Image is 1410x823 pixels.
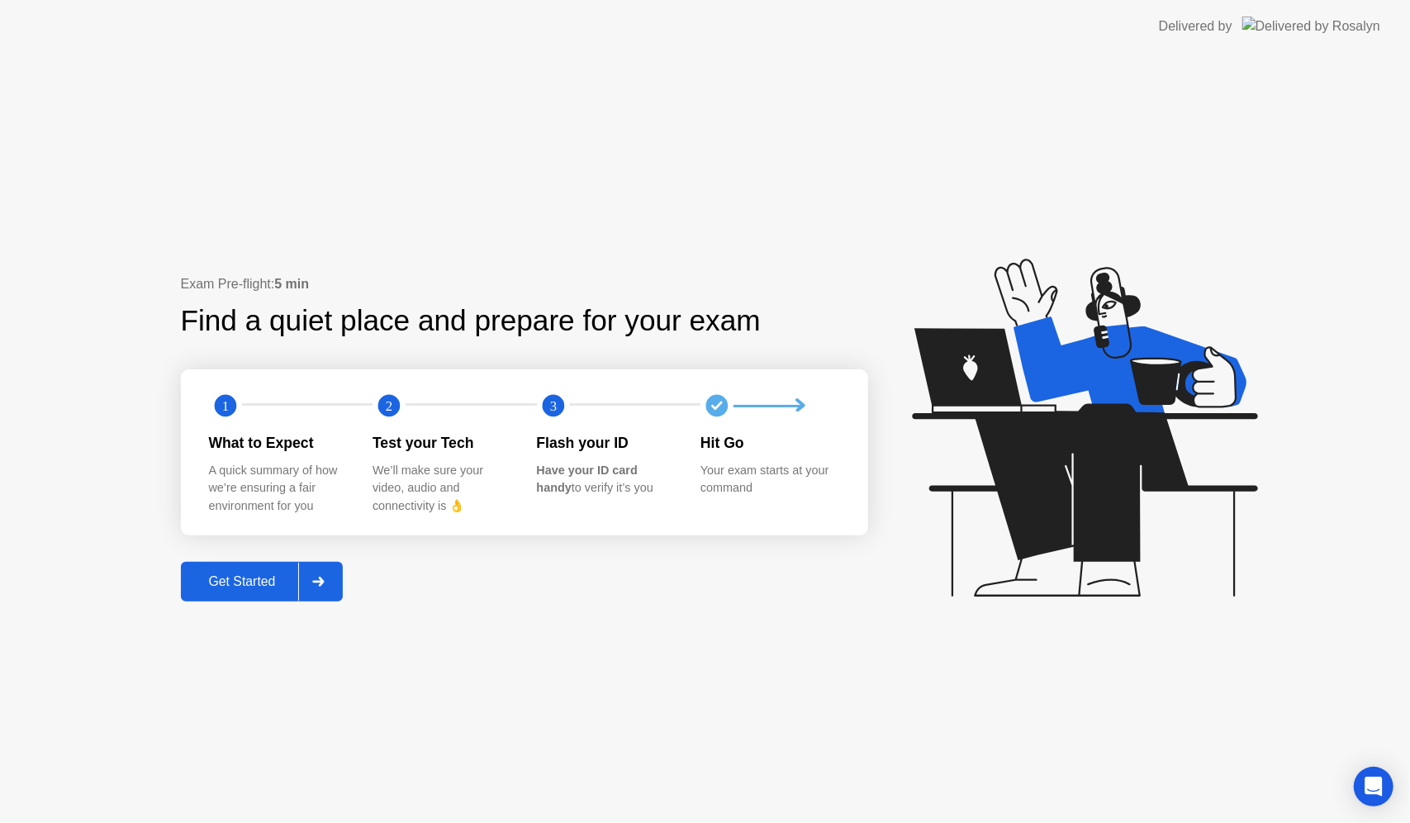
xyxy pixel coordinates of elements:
[549,398,556,414] text: 3
[209,432,347,454] div: What to Expect
[537,464,638,495] b: Have your ID card handy
[181,274,868,294] div: Exam Pre-flight:
[537,462,675,497] div: to verify it’s you
[386,398,392,414] text: 2
[1159,17,1232,36] div: Delivered by
[700,432,838,454] div: Hit Go
[1242,17,1380,36] img: Delivered by Rosalyn
[373,432,510,454] div: Test your Tech
[537,432,675,454] div: Flash your ID
[700,462,838,497] div: Your exam starts at your command
[274,277,309,291] b: 5 min
[181,562,344,602] button: Get Started
[373,462,510,516] div: We’ll make sure your video, audio and connectivity is 👌
[1354,767,1393,806] div: Open Intercom Messenger
[181,299,763,343] div: Find a quiet place and prepare for your exam
[209,462,347,516] div: A quick summary of how we’re ensuring a fair environment for you
[221,398,228,414] text: 1
[186,574,299,589] div: Get Started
